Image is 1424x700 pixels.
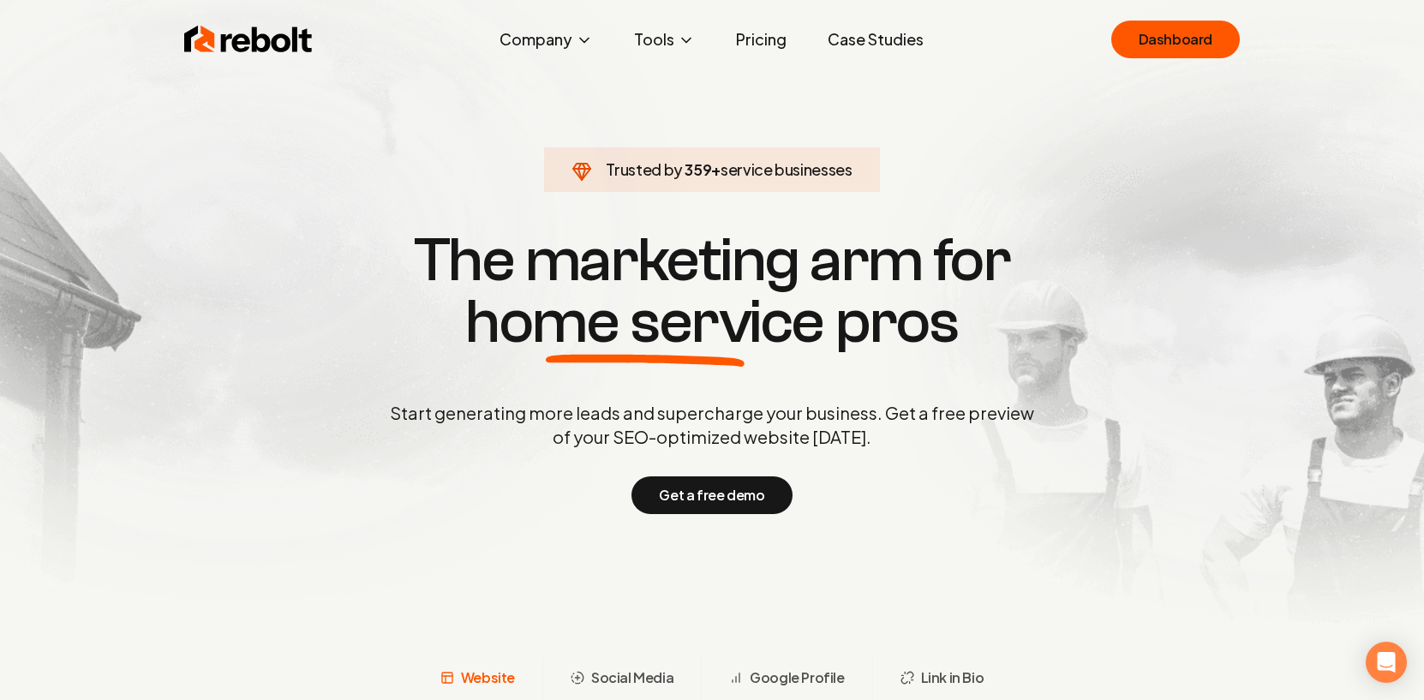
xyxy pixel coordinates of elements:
button: Get a free demo [631,476,792,514]
span: Social Media [591,667,673,688]
a: Dashboard [1111,21,1240,58]
span: 359 [685,158,711,182]
button: Tools [620,22,709,57]
p: Start generating more leads and supercharge your business. Get a free preview of your SEO-optimiz... [386,401,1038,449]
a: Pricing [722,22,800,57]
h1: The marketing arm for pros [301,230,1123,353]
span: Website [461,667,515,688]
span: Trusted by [606,159,682,179]
span: + [711,159,721,179]
div: Open Intercom Messenger [1366,642,1407,683]
span: service businesses [721,159,853,179]
span: Link in Bio [921,667,984,688]
span: home service [465,291,824,353]
a: Case Studies [814,22,937,57]
span: Google Profile [750,667,844,688]
img: Rebolt Logo [184,22,313,57]
button: Company [486,22,607,57]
